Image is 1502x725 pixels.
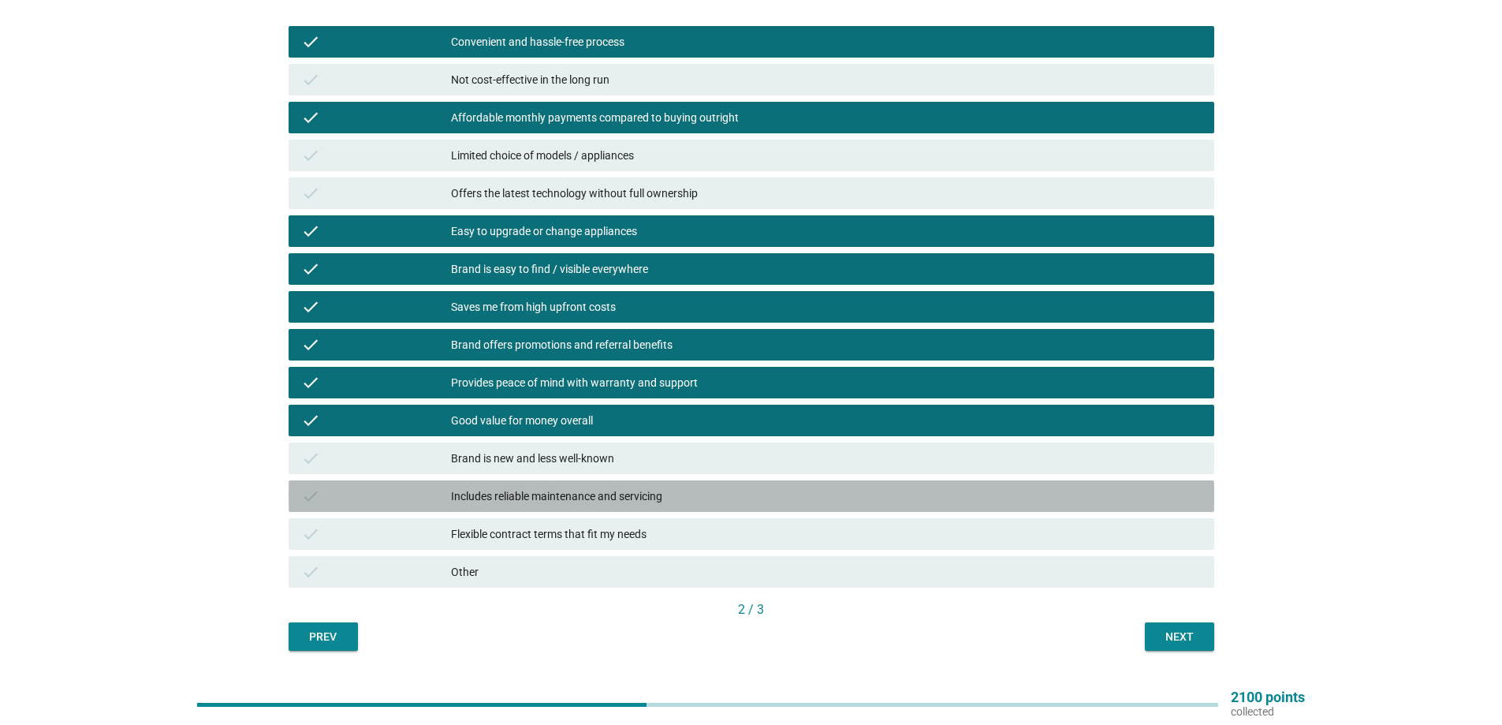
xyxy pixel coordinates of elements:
i: check [301,108,320,127]
div: Not cost-effective in the long run [451,70,1202,89]
i: check [301,562,320,581]
div: Affordable monthly payments compared to buying outright [451,108,1202,127]
button: Prev [289,622,358,651]
div: 2 / 3 [289,600,1214,619]
button: Next [1145,622,1214,651]
div: Provides peace of mind with warranty and support [451,373,1202,392]
div: Convenient and hassle-free process [451,32,1202,51]
p: 2100 points [1231,690,1305,704]
i: check [301,297,320,316]
i: check [301,184,320,203]
i: check [301,449,320,468]
p: collected [1231,704,1305,719]
div: Next [1157,629,1202,645]
div: Brand is easy to find / visible everywhere [451,260,1202,278]
i: check [301,260,320,278]
div: Brand offers promotions and referral benefits [451,335,1202,354]
div: Good value for money overall [451,411,1202,430]
i: check [301,373,320,392]
div: Limited choice of models / appliances [451,146,1202,165]
div: Includes reliable maintenance and servicing [451,487,1202,506]
i: check [301,411,320,430]
div: Prev [301,629,345,645]
i: check [301,222,320,241]
i: check [301,32,320,51]
i: check [301,146,320,165]
div: Easy to upgrade or change appliances [451,222,1202,241]
i: check [301,335,320,354]
div: Saves me from high upfront costs [451,297,1202,316]
div: Offers the latest technology without full ownership [451,184,1202,203]
i: check [301,487,320,506]
i: check [301,70,320,89]
i: check [301,525,320,544]
div: Brand is new and less well-known [451,449,1202,468]
div: Flexible contract terms that fit my needs [451,525,1202,544]
div: Other [451,562,1202,581]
